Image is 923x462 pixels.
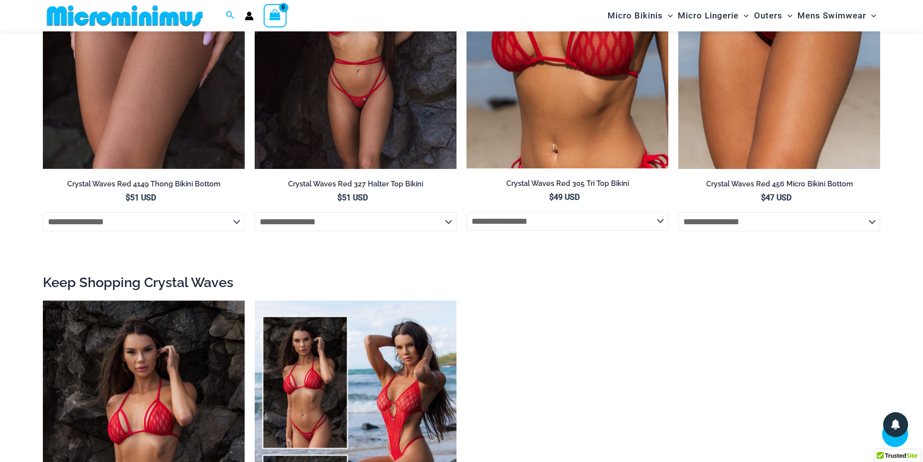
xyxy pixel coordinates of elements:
[264,4,287,27] a: View Shopping Cart, empty
[549,192,554,202] span: $
[675,3,751,28] a: Micro LingerieMenu ToggleMenu Toggle
[466,179,668,192] a: Crystal Waves Red 305 Tri Top Bikini
[226,9,235,22] a: Search icon link
[754,3,782,28] span: Outers
[797,3,866,28] span: Mens Swimwear
[43,4,207,27] img: MM SHOP LOGO FLAT
[678,179,880,192] a: Crystal Waves Red 456 Micro Bikini Bottom
[782,3,792,28] span: Menu Toggle
[795,3,879,28] a: Mens SwimwearMenu ToggleMenu Toggle
[337,193,368,202] bdi: 51 USD
[739,3,749,28] span: Menu Toggle
[663,3,673,28] span: Menu Toggle
[43,274,880,291] h2: Keep Shopping Crystal Waves
[752,3,795,28] a: OutersMenu ToggleMenu Toggle
[761,193,766,202] span: $
[43,179,245,189] h2: Crystal Waves Red 4149 Thong Bikini Bottom
[466,179,668,188] h2: Crystal Waves Red 305 Tri Top Bikini
[605,3,675,28] a: Micro BikinisMenu ToggleMenu Toggle
[43,179,245,192] a: Crystal Waves Red 4149 Thong Bikini Bottom
[678,179,880,189] h2: Crystal Waves Red 456 Micro Bikini Bottom
[245,11,254,20] a: Account icon link
[255,179,457,192] a: Crystal Waves Red 327 Halter Top Bikini
[126,193,130,202] span: $
[126,193,156,202] bdi: 51 USD
[255,179,457,189] h2: Crystal Waves Red 327 Halter Top Bikini
[761,193,791,202] bdi: 47 USD
[866,3,876,28] span: Menu Toggle
[337,193,342,202] span: $
[604,1,880,30] nav: Site Navigation
[549,192,580,202] bdi: 49 USD
[608,3,663,28] span: Micro Bikinis
[678,3,739,28] span: Micro Lingerie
